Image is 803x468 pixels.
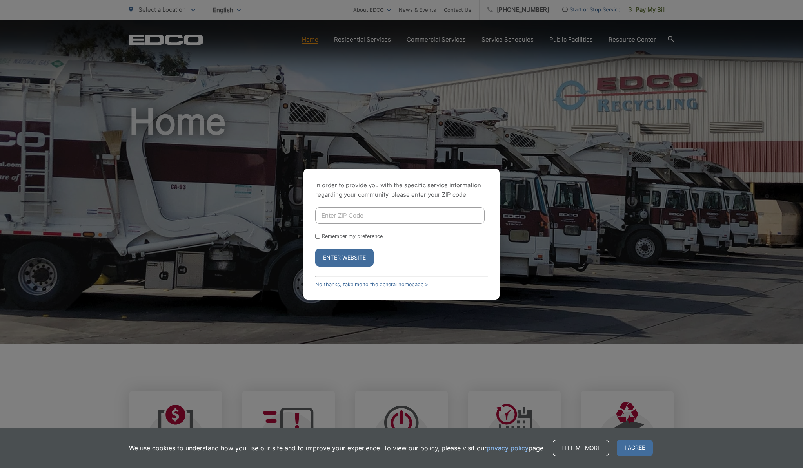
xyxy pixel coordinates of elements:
[315,181,488,199] p: In order to provide you with the specific service information regarding your community, please en...
[129,443,545,453] p: We use cookies to understand how you use our site and to improve your experience. To view our pol...
[315,249,374,267] button: Enter Website
[553,440,609,456] a: Tell me more
[487,443,529,453] a: privacy policy
[617,440,653,456] span: I agree
[315,282,428,287] a: No thanks, take me to the general homepage >
[322,233,383,239] label: Remember my preference
[315,207,485,224] input: Enter ZIP Code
